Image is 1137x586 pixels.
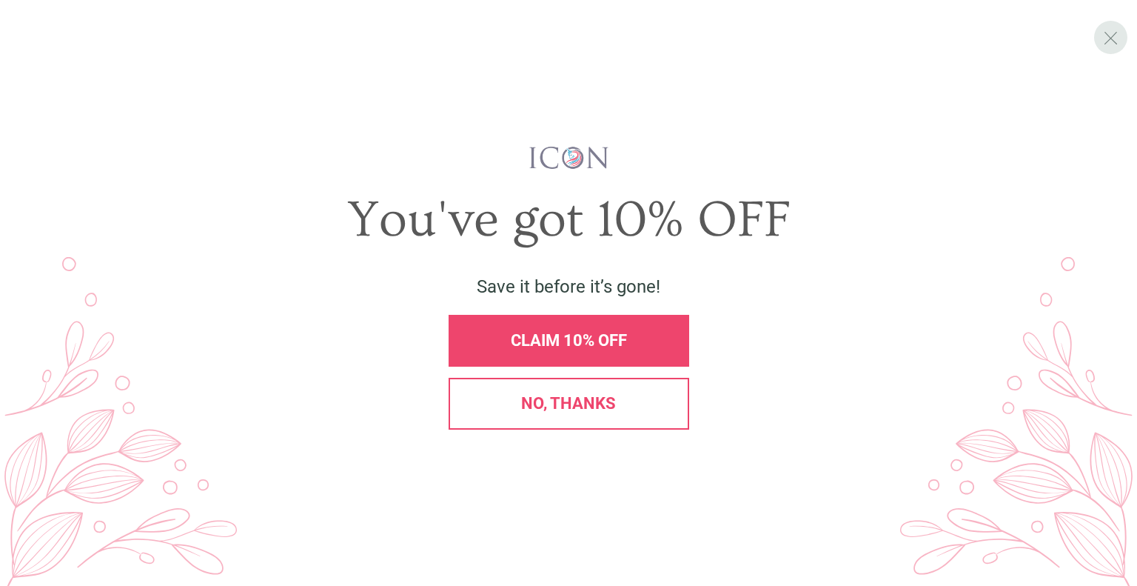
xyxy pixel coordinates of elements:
span: CLAIM 10% OFF [511,331,627,350]
img: iconwallstickersl_1754656298800.png [527,145,611,170]
span: No, thanks [521,394,616,413]
span: X [1103,27,1118,49]
span: You've got 10% OFF [347,191,791,249]
span: Save it before it’s gone! [477,276,660,297]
